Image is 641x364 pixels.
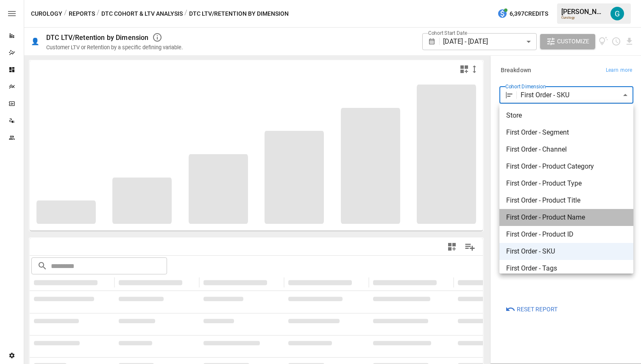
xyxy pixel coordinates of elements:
[506,178,627,189] span: First Order - Product Type
[506,144,627,155] span: First Order - Channel
[506,110,627,121] span: Store
[506,161,627,172] span: First Order - Product Category
[506,212,627,223] span: First Order - Product Name
[506,195,627,206] span: First Order - Product Title
[506,263,627,274] span: First Order - Tags
[506,127,627,138] span: First Order - Segment
[506,246,627,257] span: First Order - SKU
[506,229,627,240] span: First Order - Product ID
